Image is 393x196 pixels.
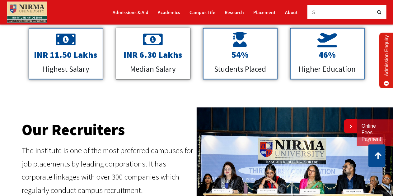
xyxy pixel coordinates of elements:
[232,49,249,60] span: 54%
[319,49,336,60] span: 46%
[362,123,388,142] a: Online Fees Payment
[32,62,100,76] p: Highest Salary
[22,122,194,138] h2: Our Recruiters
[225,7,244,18] a: Research
[285,7,298,18] a: About
[113,7,149,18] a: Admissions & Aid
[294,62,361,76] p: Higher Education
[119,62,187,76] p: Median Salary
[190,7,216,18] a: Campus Life
[312,9,316,16] span: S
[207,62,274,76] p: Students Placed
[254,7,276,18] a: Placement
[7,2,47,23] img: main_logo
[124,49,182,60] span: INR 6.30 Lakhs
[34,49,98,60] span: INR 11.50 Lakhs
[158,7,180,18] a: Academics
